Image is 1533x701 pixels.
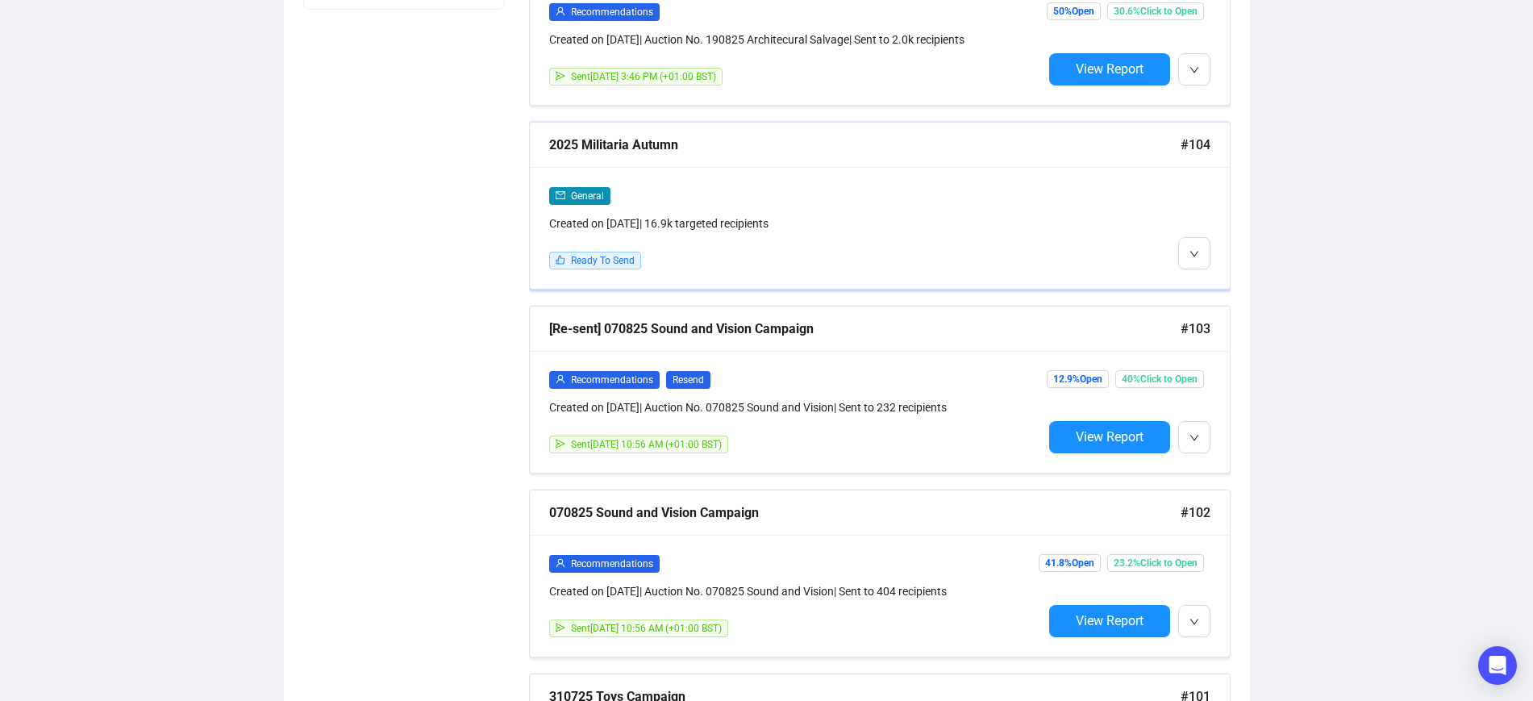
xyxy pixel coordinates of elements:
[1181,319,1210,339] span: #103
[556,623,565,632] span: send
[571,623,722,634] span: Sent [DATE] 10:56 AM (+01:00 BST)
[1049,605,1170,637] button: View Report
[1107,2,1204,20] span: 30.6% Click to Open
[549,319,1181,339] div: [Re-sent] 070825 Sound and Vision Campaign
[549,398,1043,416] div: Created on [DATE] | Auction No. 070825 Sound and Vision | Sent to 232 recipients
[1107,554,1204,572] span: 23.2% Click to Open
[1049,53,1170,86] button: View Report
[1478,646,1517,685] div: Open Intercom Messenger
[1047,370,1109,388] span: 12.9% Open
[571,558,653,570] span: Recommendations
[571,439,722,450] span: Sent [DATE] 10:56 AM (+01:00 BST)
[529,306,1231,474] a: [Re-sent] 070825 Sound and Vision Campaign#103userRecommendationsResendCreated on [DATE]| Auction...
[556,190,565,200] span: mail
[549,31,1043,48] div: Created on [DATE] | Auction No. 190825 Architecural Salvage | Sent to 2.0k recipients
[571,374,653,386] span: Recommendations
[549,215,1043,232] div: Created on [DATE] | 16.9k targeted recipients
[1115,370,1204,388] span: 40% Click to Open
[556,6,565,16] span: user
[549,135,1181,155] div: 2025 Militaria Autumn
[1189,65,1199,75] span: down
[1189,433,1199,443] span: down
[1181,135,1210,155] span: #104
[1076,61,1144,77] span: View Report
[556,71,565,81] span: send
[571,71,716,82] span: Sent [DATE] 3:46 PM (+01:00 BST)
[666,371,710,389] span: Resend
[571,255,635,266] span: Ready To Send
[571,190,604,202] span: General
[529,122,1231,290] a: 2025 Militaria Autumn#104mailGeneralCreated on [DATE]| 16.9k targeted recipientslikeReady To Send
[549,582,1043,600] div: Created on [DATE] | Auction No. 070825 Sound and Vision | Sent to 404 recipients
[556,255,565,265] span: like
[1076,613,1144,628] span: View Report
[571,6,653,18] span: Recommendations
[556,558,565,568] span: user
[1076,429,1144,444] span: View Report
[529,490,1231,657] a: 070825 Sound and Vision Campaign#102userRecommendationsCreated on [DATE]| Auction No. 070825 Soun...
[1189,249,1199,259] span: down
[1047,2,1101,20] span: 50% Open
[1189,617,1199,627] span: down
[1181,503,1210,523] span: #102
[1049,421,1170,453] button: View Report
[1039,554,1101,572] span: 41.8% Open
[556,439,565,449] span: send
[556,374,565,384] span: user
[549,503,1181,523] div: 070825 Sound and Vision Campaign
